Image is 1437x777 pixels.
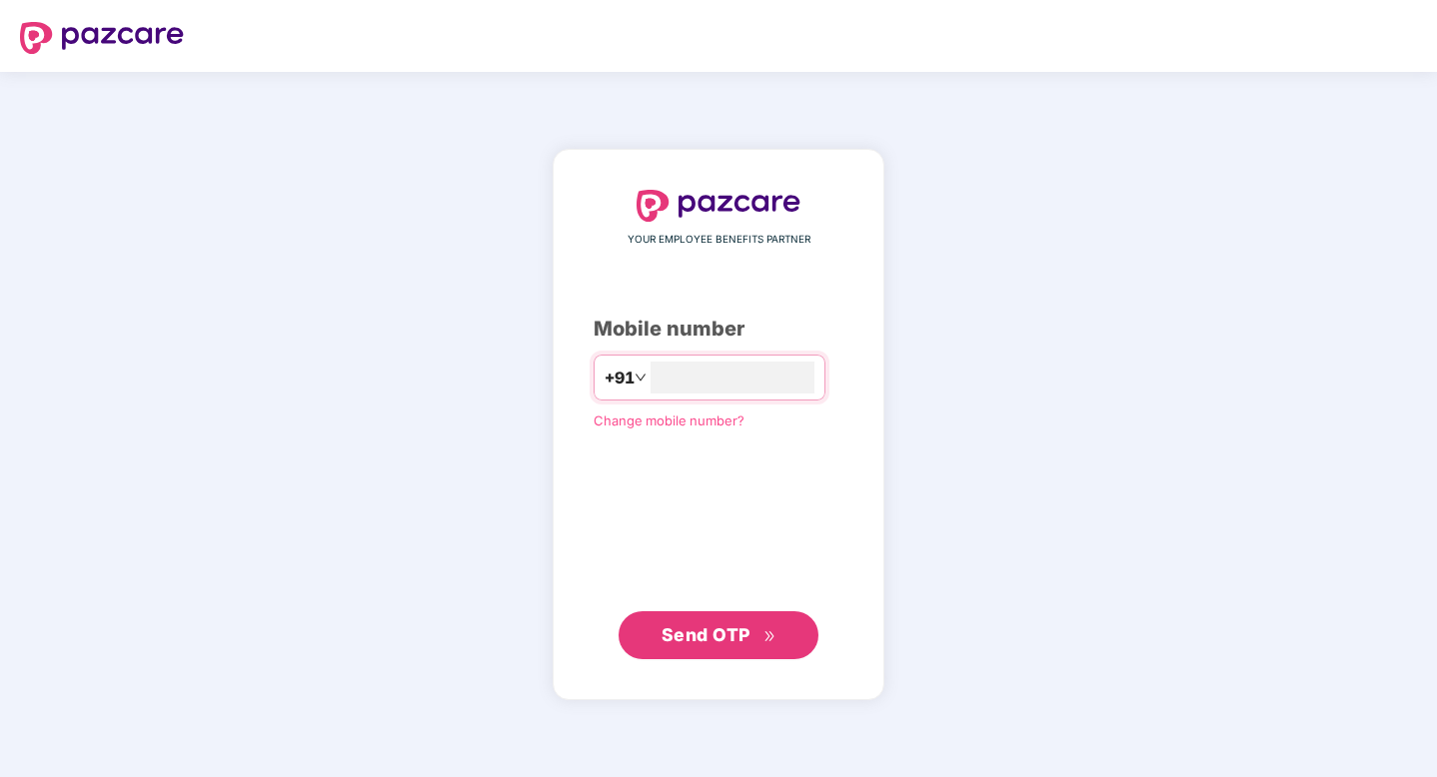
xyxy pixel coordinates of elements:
[635,372,647,384] span: down
[20,22,184,54] img: logo
[619,611,818,659] button: Send OTPdouble-right
[594,314,843,345] div: Mobile number
[637,190,800,222] img: logo
[594,412,744,428] a: Change mobile number?
[662,624,750,645] span: Send OTP
[628,232,810,248] span: YOUR EMPLOYEE BENEFITS PARTNER
[605,366,635,390] span: +91
[763,630,776,643] span: double-right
